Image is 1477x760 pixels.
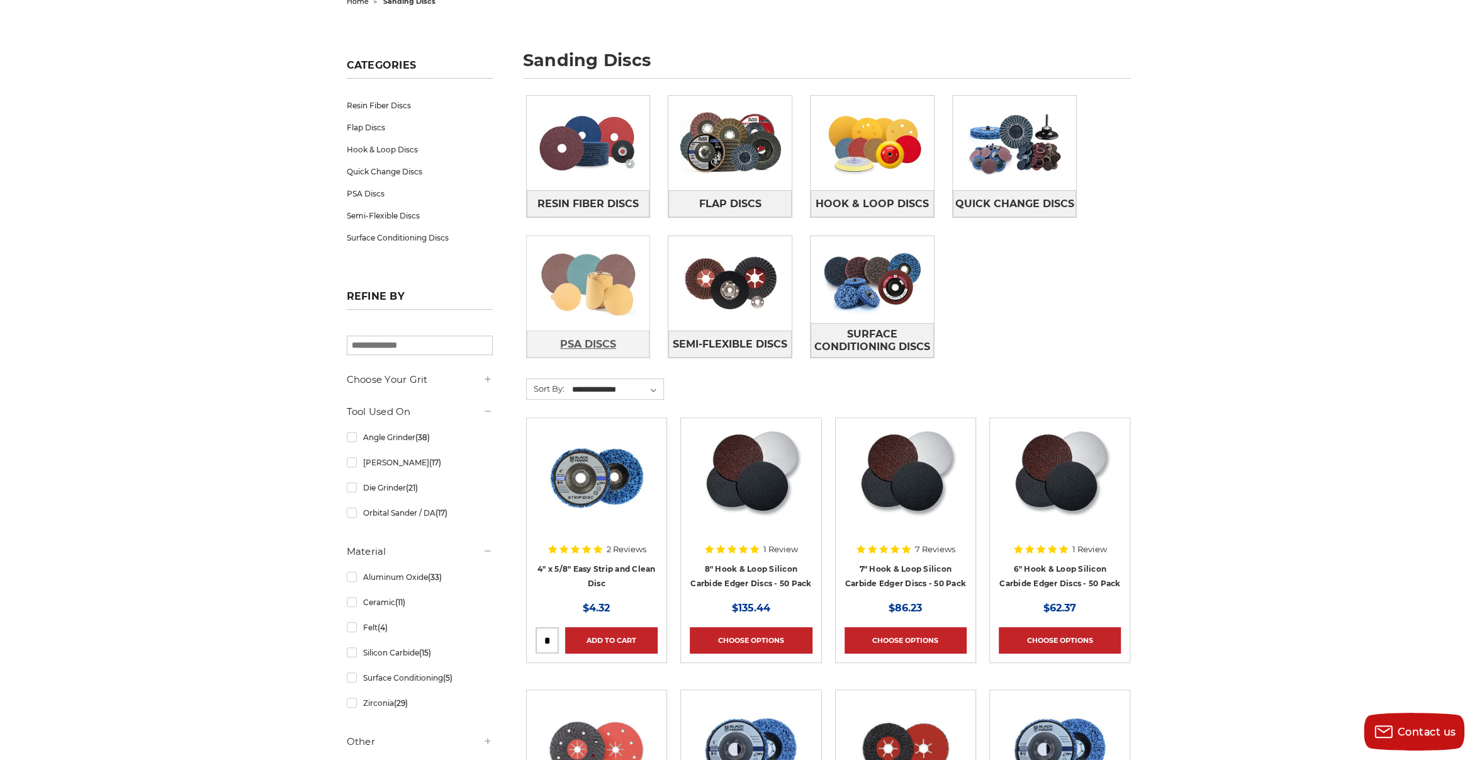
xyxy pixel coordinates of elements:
span: (15) [418,648,430,657]
img: Flap Discs [668,99,792,186]
a: Hook & Loop Discs [347,139,493,161]
span: (29) [393,698,407,708]
span: 7 Reviews [915,545,955,553]
label: Sort By: [527,379,564,398]
span: (4) [377,623,387,632]
img: Hook & Loop Discs [811,99,934,186]
a: Die Grinder [347,477,493,499]
span: Hook & Loop Discs [816,193,929,215]
h5: Tool Used On [347,404,493,419]
a: Angle Grinder [347,426,493,448]
a: Semi-Flexible Discs [347,205,493,227]
a: Silicon Carbide 8" Hook & Loop Edger Discs [690,427,812,549]
a: [PERSON_NAME] [347,451,493,474]
span: $135.44 [732,602,770,614]
span: (38) [415,433,429,442]
a: PSA Discs [527,331,650,358]
span: Flap Discs [699,193,761,215]
a: Add to Cart [565,627,658,654]
a: Surface Conditioning [347,667,493,689]
span: (33) [427,572,441,582]
h5: Other [347,734,493,749]
a: 4" x 5/8" easy strip and clean discs [536,427,658,549]
a: 7" Hook & Loop Silicon Carbide Edger Discs - 50 Pack [845,564,966,588]
a: Surface Conditioning Discs [811,323,934,358]
a: Resin Fiber Discs [527,190,650,217]
span: (11) [395,598,405,607]
a: 8" Hook & Loop Silicon Carbide Edger Discs - 50 Pack [690,564,811,588]
h5: Material [347,544,493,559]
a: Semi-Flexible Discs [668,331,792,358]
img: PSA Discs [527,240,650,327]
a: Silicon Carbide [347,642,493,664]
span: (17) [429,458,441,467]
h1: sanding discs [523,52,1131,79]
span: Resin Fiber Discs [537,193,639,215]
a: Choose Options [690,627,812,654]
span: Contact us [1398,726,1456,738]
img: Silicon Carbide 6" Hook & Loop Edger Discs [1009,427,1111,528]
img: Resin Fiber Discs [527,99,650,186]
a: 4" x 5/8" Easy Strip and Clean Disc [537,564,656,588]
a: Resin Fiber Discs [347,94,493,116]
span: (21) [405,483,417,492]
a: Hook & Loop Discs [811,190,934,217]
img: 4" x 5/8" easy strip and clean discs [546,427,647,528]
img: Silicon Carbide 7" Hook & Loop Edger Discs [855,427,957,528]
a: Orbital Sander / DA [347,502,493,524]
span: 1 Review [763,545,798,553]
span: Quick Change Discs [955,193,1074,215]
span: $4.32 [583,602,610,614]
span: (17) [435,508,447,518]
a: Choose Options [845,627,967,654]
button: Contact us [1364,713,1464,751]
span: Surface Conditioning Discs [811,324,933,358]
a: Quick Change Discs [953,190,1076,217]
span: $62.37 [1043,602,1076,614]
a: Flap Discs [347,116,493,139]
a: Choose Options [999,627,1121,654]
img: Silicon Carbide 8" Hook & Loop Edger Discs [700,427,802,528]
img: Quick Change Discs [953,99,1076,186]
a: Aluminum Oxide [347,566,493,588]
h5: Choose Your Grit [347,372,493,387]
span: 1 Review [1072,545,1107,553]
a: Surface Conditioning Discs [347,227,493,249]
a: Flap Discs [668,190,792,217]
span: $86.23 [889,602,922,614]
h5: Refine by [347,290,493,310]
span: Semi-Flexible Discs [673,334,787,355]
h5: Categories [347,59,493,79]
a: Quick Change Discs [347,161,493,183]
span: 2 Reviews [607,545,646,553]
a: Ceramic [347,591,493,613]
span: PSA Discs [560,334,616,355]
select: Sort By: [570,380,664,399]
a: 6" Hook & Loop Silicon Carbide Edger Discs - 50 Pack [999,564,1120,588]
a: Silicon Carbide 6" Hook & Loop Edger Discs [999,427,1121,549]
a: PSA Discs [347,183,493,205]
span: (5) [442,673,452,683]
a: Silicon Carbide 7" Hook & Loop Edger Discs [845,427,967,549]
a: Felt [347,616,493,638]
img: Surface Conditioning Discs [811,236,934,323]
img: Semi-Flexible Discs [668,240,792,327]
a: Zirconia [347,692,493,714]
